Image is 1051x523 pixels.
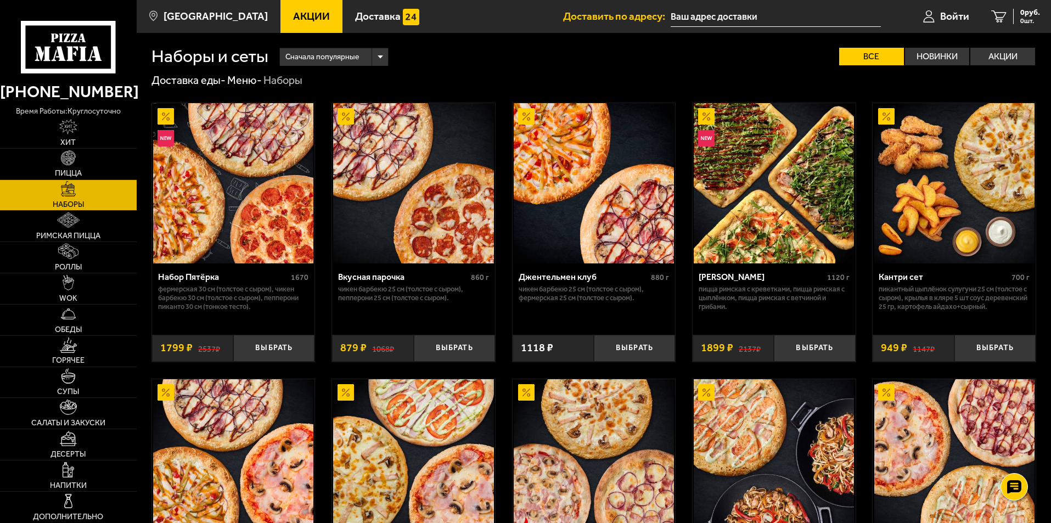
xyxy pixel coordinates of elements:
span: Акции [293,11,330,21]
button: Выбрать [954,335,1036,362]
s: 1068 ₽ [372,342,394,353]
img: Мама Миа [694,103,854,263]
div: Вкусная парочка [338,272,468,282]
span: Римская пицца [36,232,100,240]
img: Акционный [698,384,715,401]
a: АкционныйНовинкаМама Миа [693,103,856,263]
span: Салаты и закуски [31,419,105,427]
button: Выбрать [594,335,675,362]
img: Акционный [698,108,715,125]
span: Супы [57,388,79,396]
img: Новинка [698,130,715,147]
h1: Наборы и сеты [151,48,268,65]
span: Пицца [55,170,82,177]
img: Акционный [878,108,895,125]
p: Чикен Барбекю 25 см (толстое с сыром), Пепперони 25 см (толстое с сыром). [338,285,489,302]
img: Набор Пятёрка [153,103,313,263]
span: 879 ₽ [340,342,367,353]
img: Акционный [878,384,895,401]
a: АкционныйНовинкаНабор Пятёрка [152,103,315,263]
span: WOK [59,295,77,302]
span: 1899 ₽ [701,342,733,353]
s: 1147 ₽ [913,342,935,353]
img: Акционный [338,108,354,125]
span: Доставка [355,11,401,21]
span: Наборы [53,201,84,209]
span: Горячее [52,357,85,364]
img: 15daf4d41897b9f0e9f617042186c801.svg [403,9,419,25]
a: Доставка еды- [151,74,226,87]
img: Джентельмен клуб [514,103,674,263]
span: Хит [60,139,76,147]
p: Фермерская 30 см (толстое с сыром), Чикен Барбекю 30 см (толстое с сыром), Пепперони Пиканто 30 с... [158,285,309,311]
span: Напитки [50,482,87,490]
button: Выбрать [774,335,855,362]
div: Наборы [263,74,302,88]
span: 700 г [1011,273,1030,282]
div: [PERSON_NAME] [699,272,824,282]
img: Вкусная парочка [333,103,493,263]
img: Кантри сет [874,103,1035,263]
p: Пикантный цыплёнок сулугуни 25 см (толстое с сыром), крылья в кляре 5 шт соус деревенский 25 гр, ... [879,285,1030,311]
div: Набор Пятёрка [158,272,289,282]
s: 2137 ₽ [739,342,761,353]
span: 1118 ₽ [521,342,553,353]
span: 1799 ₽ [160,342,193,353]
img: Акционный [518,384,535,401]
img: Акционный [158,108,174,125]
a: Меню- [227,74,262,87]
p: Пицца Римская с креветками, Пицца Римская с цыплёнком, Пицца Римская с ветчиной и грибами. [699,285,850,311]
span: 949 ₽ [881,342,907,353]
button: Выбрать [233,335,314,362]
span: Дополнительно [33,513,103,521]
span: Сначала популярные [285,47,359,68]
span: 860 г [471,273,489,282]
span: [GEOGRAPHIC_DATA] [164,11,268,21]
img: Акционный [518,108,535,125]
a: АкционныйДжентельмен клуб [513,103,676,263]
s: 2537 ₽ [198,342,220,353]
span: Десерты [50,451,86,458]
label: Новинки [905,48,970,65]
img: Акционный [338,384,354,401]
label: Акции [970,48,1035,65]
p: Чикен Барбекю 25 см (толстое с сыром), Фермерская 25 см (толстое с сыром). [519,285,670,302]
div: Кантри сет [879,272,1009,282]
span: 0 руб. [1020,9,1040,16]
span: 0 шт. [1020,18,1040,24]
span: Доставить по адресу: [563,11,671,21]
span: Обеды [55,326,82,334]
label: Все [839,48,904,65]
img: Акционный [158,384,174,401]
img: Новинка [158,130,174,147]
div: Джентельмен клуб [519,272,649,282]
input: Ваш адрес доставки [671,7,881,27]
a: АкционныйКантри сет [873,103,1036,263]
span: Войти [940,11,969,21]
span: 1670 [291,273,308,282]
span: 880 г [651,273,669,282]
button: Выбрать [414,335,495,362]
a: АкционныйВкусная парочка [332,103,495,263]
span: Роллы [55,263,82,271]
span: 1120 г [827,273,850,282]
